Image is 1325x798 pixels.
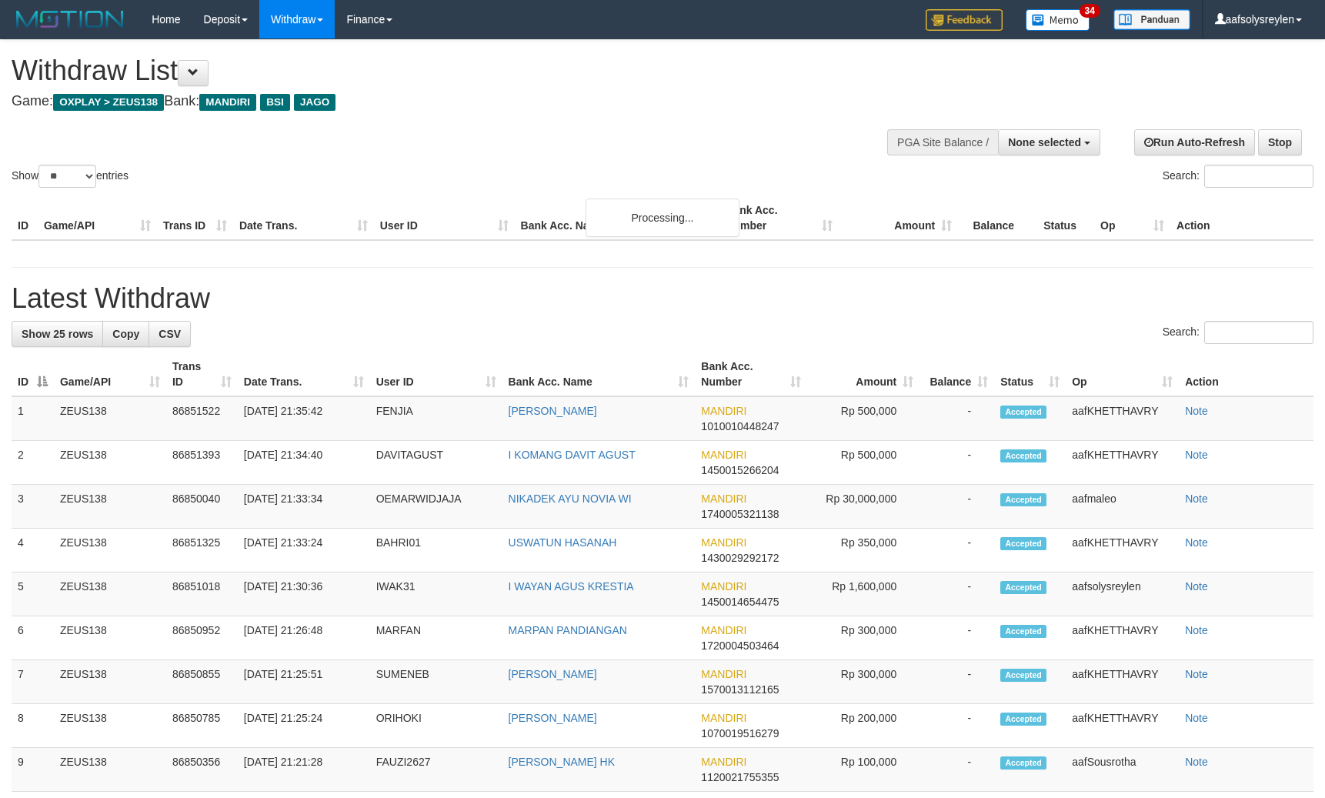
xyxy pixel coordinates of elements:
td: 6 [12,616,54,660]
td: ZEUS138 [54,485,166,529]
td: [DATE] 21:34:40 [238,441,370,485]
span: Copy 1720004503464 to clipboard [701,639,779,652]
span: Copy 1740005321138 to clipboard [701,508,779,520]
td: ZEUS138 [54,748,166,792]
td: - [919,573,994,616]
td: SUMENEB [370,660,502,704]
th: Balance [958,196,1037,240]
td: aafmaleo [1066,485,1179,529]
h1: Latest Withdraw [12,283,1313,314]
img: Feedback.jpg [926,9,1003,31]
th: Bank Acc. Number [719,196,839,240]
td: BAHRI01 [370,529,502,573]
a: [PERSON_NAME] [509,712,597,724]
span: Accepted [1000,756,1046,770]
h4: Game: Bank: [12,94,868,109]
th: Date Trans. [233,196,374,240]
a: [PERSON_NAME] [509,668,597,680]
td: IWAK31 [370,573,502,616]
span: MANDIRI [701,580,746,593]
a: MARPAN PANDIANGAN [509,624,627,636]
td: 5 [12,573,54,616]
td: - [919,441,994,485]
td: Rp 1,600,000 [807,573,919,616]
td: Rp 300,000 [807,616,919,660]
a: Note [1185,536,1208,549]
span: Accepted [1000,625,1046,638]
span: MANDIRI [701,405,746,417]
td: Rp 30,000,000 [807,485,919,529]
input: Search: [1204,321,1313,344]
td: aafSousrotha [1066,748,1179,792]
td: [DATE] 21:26:48 [238,616,370,660]
a: Run Auto-Refresh [1134,129,1255,155]
span: Copy 1120021755355 to clipboard [701,771,779,783]
th: Game/API [38,196,157,240]
span: MANDIRI [701,668,746,680]
th: Amount [839,196,958,240]
th: Op [1094,196,1170,240]
th: Bank Acc. Number: activate to sort column ascending [695,352,807,396]
td: Rp 500,000 [807,441,919,485]
span: OXPLAY > ZEUS138 [53,94,164,111]
a: I KOMANG DAVIT AGUST [509,449,636,461]
span: Accepted [1000,493,1046,506]
th: Trans ID [157,196,233,240]
span: Copy 1450014654475 to clipboard [701,596,779,608]
select: Showentries [38,165,96,188]
td: [DATE] 21:33:24 [238,529,370,573]
td: 3 [12,485,54,529]
td: FAUZI2627 [370,748,502,792]
td: 86851393 [166,441,238,485]
th: ID [12,196,38,240]
span: BSI [260,94,290,111]
td: ZEUS138 [54,441,166,485]
a: Note [1185,624,1208,636]
td: aafKHETTHAVRY [1066,660,1179,704]
th: Action [1170,196,1313,240]
span: MANDIRI [701,756,746,768]
td: - [919,616,994,660]
td: 86851522 [166,396,238,441]
span: Accepted [1000,669,1046,682]
td: 86850040 [166,485,238,529]
input: Search: [1204,165,1313,188]
span: Accepted [1000,713,1046,726]
a: Copy [102,321,149,347]
td: 9 [12,748,54,792]
td: ZEUS138 [54,573,166,616]
span: Accepted [1000,449,1046,462]
label: Show entries [12,165,128,188]
img: MOTION_logo.png [12,8,128,31]
div: PGA Site Balance / [887,129,998,155]
a: [PERSON_NAME] HK [509,756,615,768]
th: Game/API: activate to sort column ascending [54,352,166,396]
span: Copy 1430029292172 to clipboard [701,552,779,564]
td: 86851018 [166,573,238,616]
td: ZEUS138 [54,396,166,441]
td: [DATE] 21:25:24 [238,704,370,748]
td: 86850785 [166,704,238,748]
td: [DATE] 21:30:36 [238,573,370,616]
span: JAGO [294,94,335,111]
td: [DATE] 21:21:28 [238,748,370,792]
span: CSV [159,328,181,340]
a: NIKADEK AYU NOVIA WI [509,492,632,505]
td: 86850855 [166,660,238,704]
td: Rp 100,000 [807,748,919,792]
td: OEMARWIDJAJA [370,485,502,529]
span: Accepted [1000,581,1046,594]
span: Copy 1570013112165 to clipboard [701,683,779,696]
th: ID: activate to sort column descending [12,352,54,396]
td: 86850952 [166,616,238,660]
button: None selected [998,129,1100,155]
span: Accepted [1000,537,1046,550]
td: 7 [12,660,54,704]
th: Bank Acc. Name: activate to sort column ascending [502,352,696,396]
a: I WAYAN AGUS KRESTIA [509,580,634,593]
td: 86851325 [166,529,238,573]
div: Processing... [586,199,739,237]
td: aafKHETTHAVRY [1066,529,1179,573]
td: MARFAN [370,616,502,660]
span: 34 [1080,4,1100,18]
